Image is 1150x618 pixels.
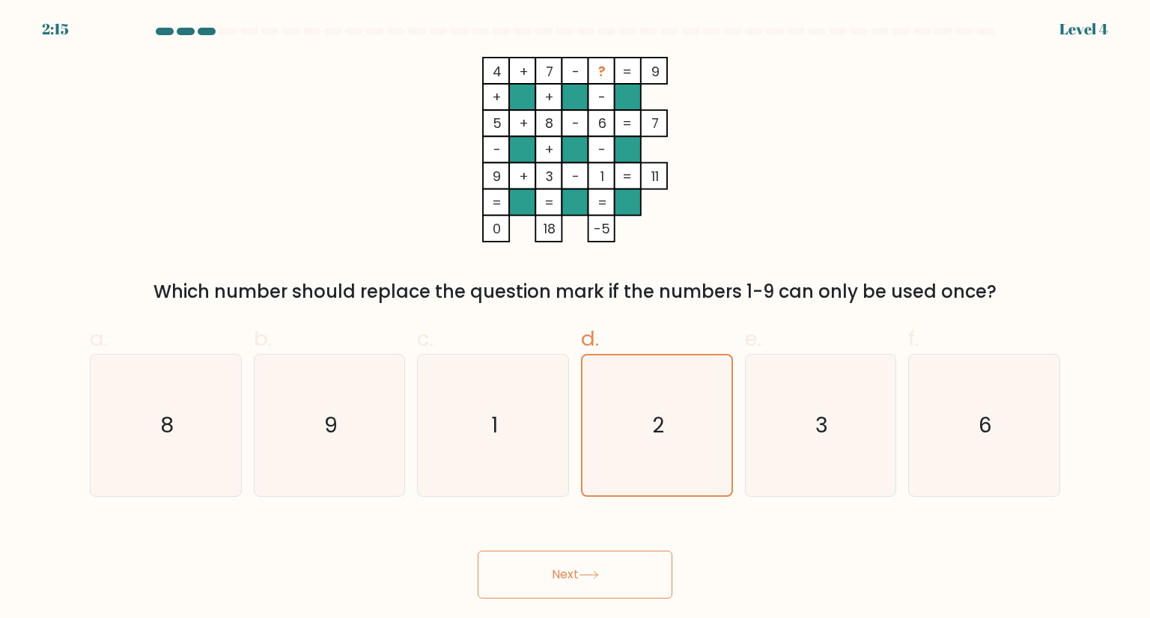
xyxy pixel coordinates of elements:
tspan: + [544,140,554,159]
tspan: 3 [546,167,553,186]
tspan: 1 [600,167,604,186]
text: 9 [324,410,338,440]
tspan: + [492,88,502,106]
tspan: -5 [594,219,610,238]
tspan: = [622,167,632,186]
tspan: = [622,62,632,81]
span: b. [254,324,272,353]
tspan: 7 [651,114,659,132]
text: 2 [652,411,664,440]
tspan: 5 [493,114,502,132]
div: Level 4 [1059,18,1108,40]
tspan: + [519,62,529,81]
button: Next [478,551,672,599]
tspan: 9 [493,167,501,186]
text: 3 [815,410,828,440]
tspan: = [544,193,554,212]
tspan: ? [598,62,606,81]
tspan: - [572,167,579,186]
tspan: - [572,62,579,81]
span: f. [908,324,919,353]
tspan: 0 [493,219,501,238]
tspan: 11 [651,167,659,186]
tspan: + [544,88,554,106]
span: c. [417,324,433,353]
tspan: - [598,140,606,159]
tspan: - [493,140,501,159]
text: 8 [160,410,174,440]
tspan: = [597,193,607,212]
tspan: + [519,114,529,132]
tspan: = [492,193,502,212]
div: 2:15 [42,18,69,40]
tspan: 8 [545,114,553,132]
tspan: - [598,88,606,106]
tspan: + [519,167,529,186]
tspan: 9 [651,62,660,81]
span: e. [745,324,761,353]
div: Which number should replace the question mark if the numbers 1-9 can only be used once? [99,278,1051,305]
span: a. [90,324,108,353]
tspan: 7 [546,62,553,81]
text: 1 [491,410,498,440]
span: d. [581,324,599,353]
tspan: - [572,114,579,132]
tspan: 4 [493,62,502,81]
tspan: 18 [544,219,556,238]
tspan: = [622,114,632,132]
tspan: 6 [598,114,606,132]
text: 6 [979,410,992,440]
